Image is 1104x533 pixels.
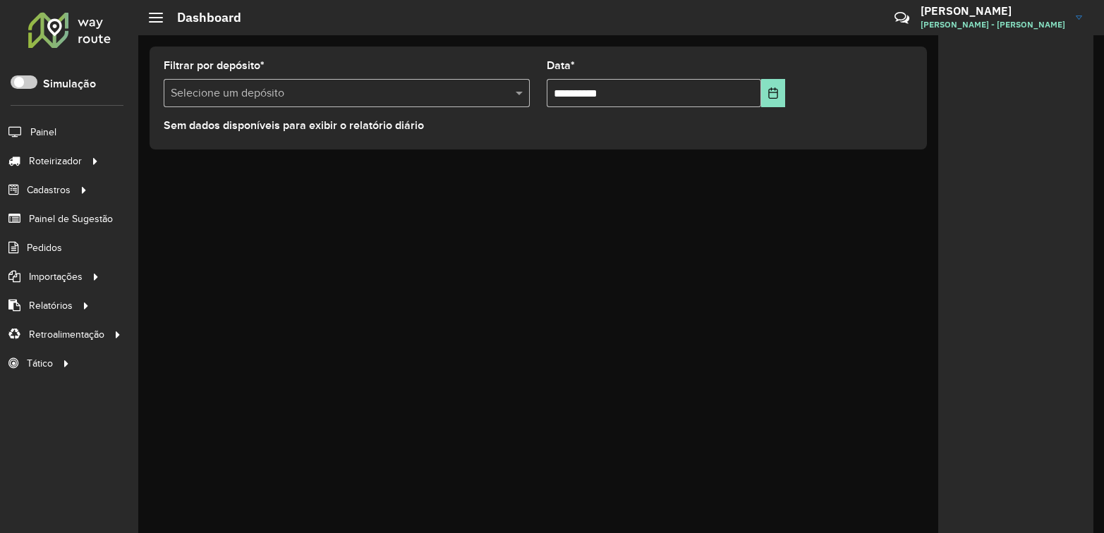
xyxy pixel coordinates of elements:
[27,356,53,371] span: Tático
[164,57,265,74] label: Filtrar por depósito
[29,154,82,169] span: Roteirizador
[27,183,71,197] span: Cadastros
[27,240,62,255] span: Pedidos
[30,125,56,140] span: Painel
[887,3,917,33] a: Contato Rápido
[29,212,113,226] span: Painel de Sugestão
[547,57,575,74] label: Data
[164,117,424,134] label: Sem dados disponíveis para exibir o relatório diário
[43,75,96,92] label: Simulação
[921,4,1065,18] h3: [PERSON_NAME]
[761,79,785,107] button: Choose Date
[29,327,104,342] span: Retroalimentação
[29,269,83,284] span: Importações
[163,10,241,25] h2: Dashboard
[921,18,1065,31] span: [PERSON_NAME] - [PERSON_NAME]
[29,298,73,313] span: Relatórios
